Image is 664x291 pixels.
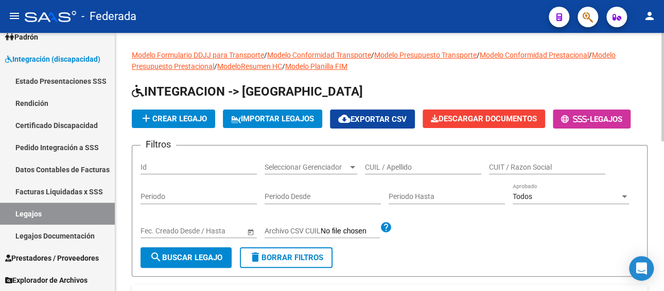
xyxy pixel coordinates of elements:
span: Borrar Filtros [249,253,323,262]
a: Modelo Conformidad Transporte [267,51,371,59]
mat-icon: help [380,221,392,233]
mat-icon: menu [8,10,21,22]
mat-icon: cloud_download [338,113,351,125]
button: Descargar Documentos [423,110,545,128]
span: Legajos [590,115,622,124]
span: Descargar Documentos [431,114,537,123]
span: Prestadores / Proveedores [5,252,99,264]
span: - Federada [81,5,136,28]
span: IMPORTAR LEGAJOS [231,114,314,123]
button: IMPORTAR LEGAJOS [223,110,322,128]
span: Crear Legajo [140,114,207,123]
a: Modelo Planilla FIM [285,62,347,70]
a: Modelo Presupuesto Transporte [374,51,477,59]
input: Fecha fin [187,227,237,235]
mat-icon: search [150,251,162,263]
span: Seleccionar Gerenciador [265,163,348,172]
span: - [561,115,590,124]
span: Archivo CSV CUIL [265,227,321,235]
input: Fecha inicio [141,227,178,235]
h3: Filtros [141,137,176,152]
mat-icon: add [140,112,152,124]
span: Padrón [5,31,38,43]
button: Exportar CSV [330,110,415,129]
div: Open Intercom Messenger [629,256,654,281]
mat-icon: person [643,10,656,22]
a: ModeloResumen HC [217,62,282,70]
span: Integración (discapacidad) [5,53,100,65]
span: Explorador de Archivos [5,275,88,286]
button: Crear Legajo [132,110,215,128]
a: Modelo Formulario DDJJ para Transporte [132,51,264,59]
span: Buscar Legajo [150,253,222,262]
mat-icon: delete [249,251,261,263]
a: Modelo Conformidad Prestacional [480,51,589,59]
button: Buscar Legajo [141,247,232,268]
button: Borrar Filtros [240,247,333,268]
span: Todos [513,192,532,201]
input: Archivo CSV CUIL [321,227,380,236]
button: Open calendar [245,226,256,237]
span: INTEGRACION -> [GEOGRAPHIC_DATA] [132,84,363,99]
button: -Legajos [553,110,631,129]
span: Exportar CSV [338,115,407,124]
